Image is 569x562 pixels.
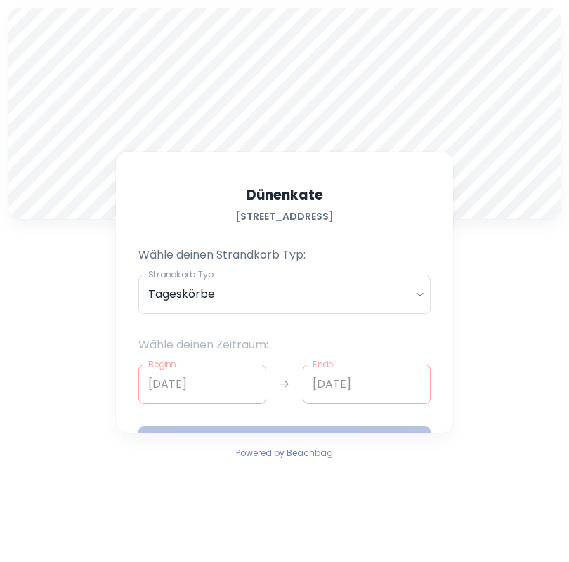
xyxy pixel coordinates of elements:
h5: Dünenkate [247,185,323,206]
span: Powered by Beachbag [236,447,333,459]
a: Powered by Beachbag [236,444,333,461]
p: Wähle deinen Strandkorb Typ: [138,247,431,263]
div: Tageskörbe [138,275,431,314]
label: Strandkorb Typ [148,268,214,280]
p: Wähle deinen Zeitraum: [138,336,431,353]
label: Beginn [148,358,176,370]
label: Ende [313,358,333,370]
h6: [STREET_ADDRESS] [235,209,334,224]
button: Strandkorb suchen [138,426,431,452]
input: dd.mm.yyyy [138,365,266,404]
input: dd.mm.yyyy [303,365,431,404]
